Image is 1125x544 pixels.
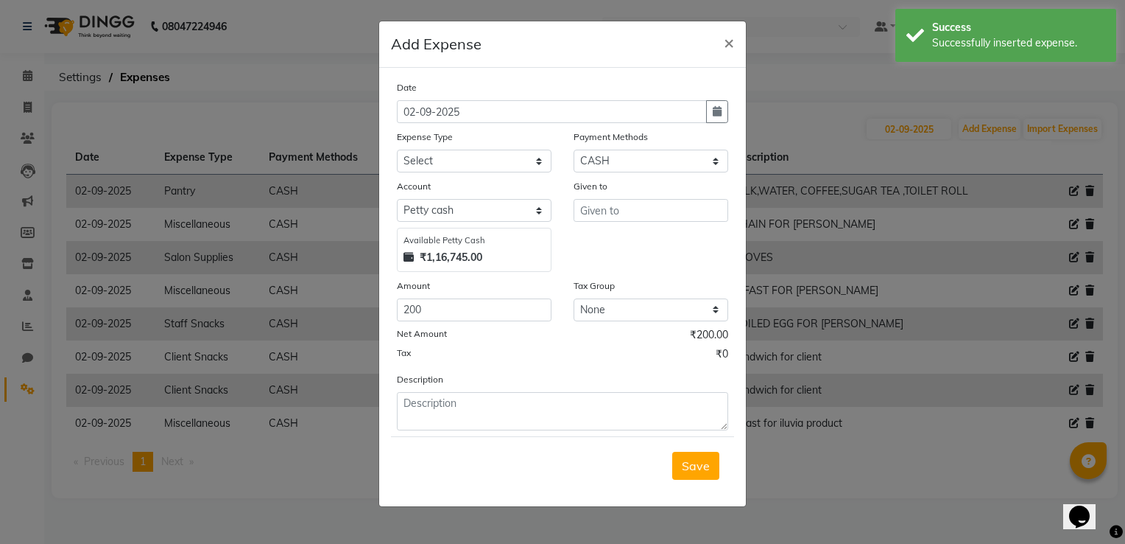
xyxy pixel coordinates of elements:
label: Tax [397,346,411,360]
label: Expense Type [397,130,453,144]
input: Amount [397,299,551,321]
div: Available Petty Cash [403,234,545,247]
h5: Add Expense [391,33,482,55]
label: Tax Group [574,279,615,293]
span: Save [682,458,710,473]
label: Account [397,180,431,193]
label: Given to [574,180,607,193]
span: ₹200.00 [690,327,728,346]
span: ₹0 [716,346,728,366]
div: Successfully inserted expense. [932,35,1105,51]
span: × [724,31,734,53]
button: Close [712,21,746,63]
input: Given to [574,199,728,222]
label: Description [397,373,443,386]
label: Amount [397,279,430,293]
button: Save [672,452,719,480]
label: Payment Methods [574,130,648,144]
label: Date [397,81,417,94]
div: Success [932,20,1105,35]
iframe: chat widget [1063,485,1110,529]
strong: ₹1,16,745.00 [420,250,482,265]
label: Net Amount [397,327,447,341]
